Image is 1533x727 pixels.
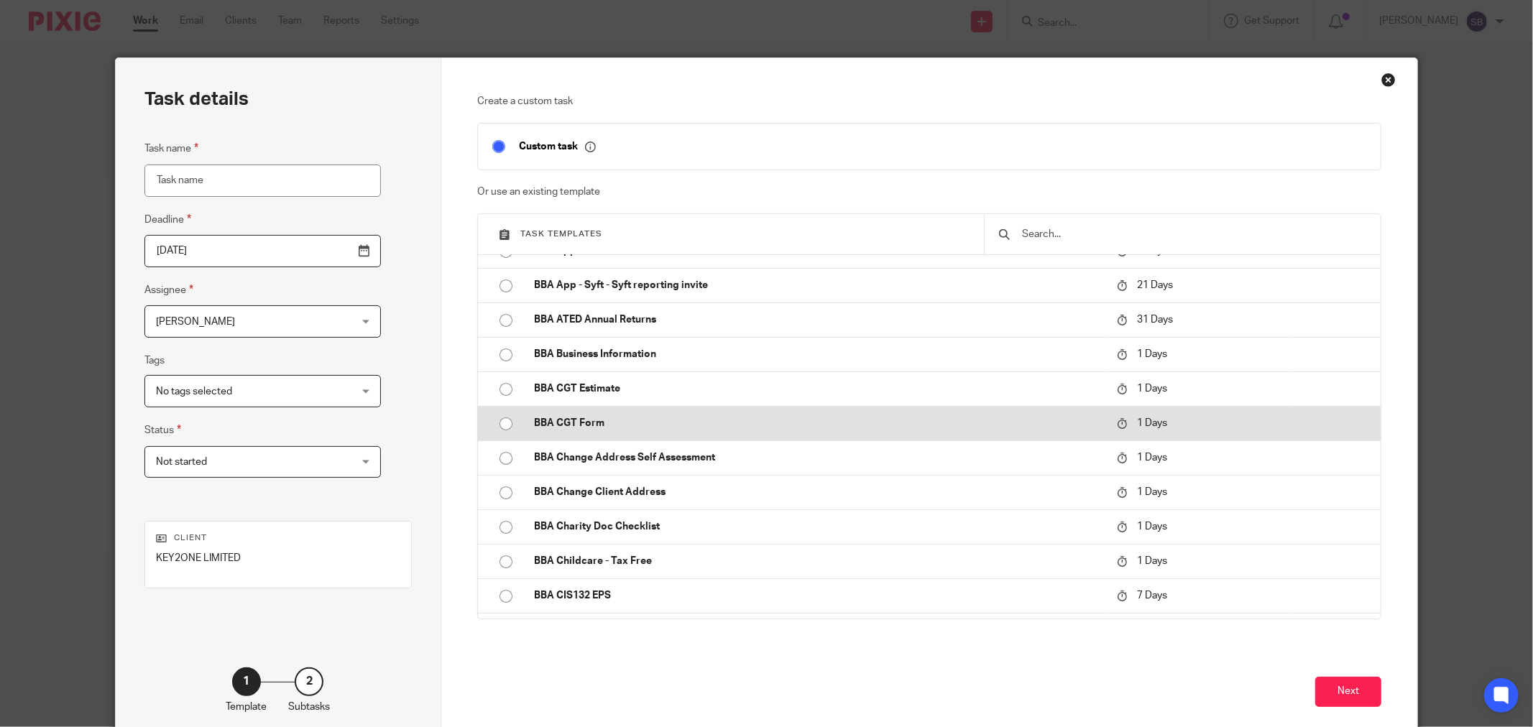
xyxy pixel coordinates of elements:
[520,230,602,238] span: Task templates
[226,700,267,714] p: Template
[156,551,400,565] p: KEY2ONE LIMITED
[295,667,323,696] div: 2
[144,282,193,298] label: Assignee
[288,700,330,714] p: Subtasks
[477,94,1381,108] p: Create a custom task
[1137,591,1167,601] span: 7 Days
[1137,315,1173,325] span: 31 Days
[1381,73,1396,87] div: Close this dialog window
[534,312,1102,327] p: BBA ATED Annual Returns
[477,185,1381,199] p: Or use an existing template
[1137,280,1173,290] span: 21 Days
[534,278,1102,292] p: BBA App - Syft - Syft reporting invite
[144,87,249,111] h2: Task details
[144,422,181,438] label: Status
[534,554,1102,568] p: BBA Childcare - Tax Free
[232,667,261,696] div: 1
[534,588,1102,603] p: BBA CIS132 EPS
[144,211,191,228] label: Deadline
[1021,226,1366,242] input: Search...
[156,317,235,327] span: [PERSON_NAME]
[1137,556,1167,566] span: 1 Days
[1315,677,1381,708] button: Next
[1137,349,1167,359] span: 1 Days
[534,416,1102,430] p: BBA CGT Form
[534,347,1102,361] p: BBA Business Information
[519,140,596,153] p: Custom task
[534,485,1102,499] p: BBA Change Client Address
[144,235,381,267] input: Pick a date
[144,353,165,368] label: Tags
[534,381,1102,396] p: BBA CGT Estimate
[1137,384,1167,394] span: 1 Days
[156,457,207,467] span: Not started
[1137,418,1167,428] span: 1 Days
[1137,487,1167,497] span: 1 Days
[1137,522,1167,532] span: 1 Days
[144,165,381,197] input: Task name
[534,450,1102,465] p: BBA Change Address Self Assessment
[1137,453,1167,463] span: 1 Days
[534,519,1102,534] p: BBA Charity Doc Checklist
[156,532,400,544] p: Client
[144,140,198,157] label: Task name
[156,386,232,397] span: No tags selected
